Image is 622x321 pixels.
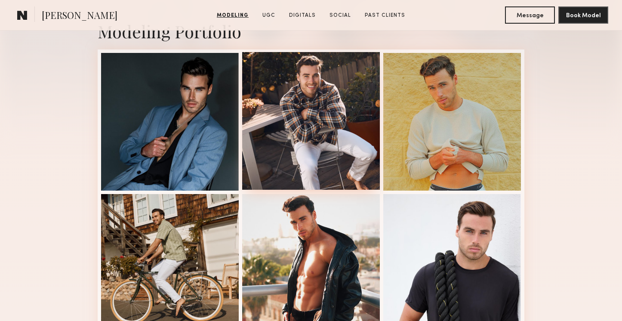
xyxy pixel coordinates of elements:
[361,12,409,19] a: Past Clients
[558,6,608,24] button: Book Model
[558,11,608,19] a: Book Model
[213,12,252,19] a: Modeling
[42,9,117,24] span: [PERSON_NAME]
[326,12,354,19] a: Social
[286,12,319,19] a: Digitals
[98,20,524,43] div: Modeling Portfolio
[505,6,555,24] button: Message
[259,12,279,19] a: UGC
